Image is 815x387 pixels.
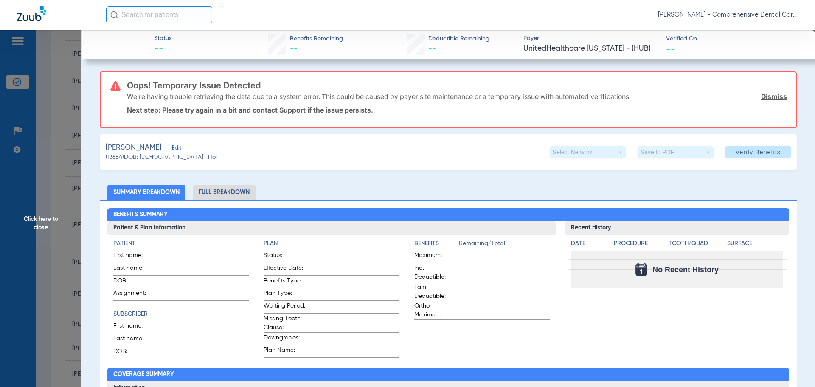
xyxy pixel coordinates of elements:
[154,43,171,55] span: --
[727,239,783,248] h4: Surface
[459,239,550,251] span: Remaining/Total
[571,239,607,251] app-breakdown-title: Date
[107,368,790,381] h2: Coverage Summary
[725,146,791,158] button: Verify Benefits
[614,239,666,248] h4: Procedure
[107,208,790,222] h2: Benefits Summary
[290,45,298,53] span: --
[107,185,185,200] li: Summary Breakdown
[428,45,436,53] span: --
[113,347,155,359] span: DOB:
[264,289,305,300] span: Plan Type:
[264,333,305,345] span: Downgrades:
[773,346,815,387] iframe: Chat Widget
[666,34,801,43] span: Verified On
[658,11,798,19] span: [PERSON_NAME] - Comprehensive Dental Care
[264,302,305,313] span: Waiting Period:
[113,239,249,248] h4: Patient
[666,44,675,53] span: --
[107,221,556,235] h3: Patient & Plan Information
[523,34,659,43] span: Payer
[113,310,249,319] h4: Subscriber
[110,11,118,19] img: Search Icon
[17,6,46,21] img: Zuub Logo
[264,251,305,263] span: Status:
[414,251,456,263] span: Maximum:
[264,314,305,332] span: Missing Tooth Clause:
[106,6,212,23] input: Search for patients
[614,239,666,251] app-breakdown-title: Procedure
[113,289,155,300] span: Assignment:
[106,142,161,153] span: [PERSON_NAME]
[264,277,305,288] span: Benefits Type:
[571,239,607,248] h4: Date
[414,239,459,248] h4: Benefits
[127,92,631,101] p: We’re having trouble retrieving the data due to a system error. This could be caused by payer sit...
[264,264,305,275] span: Effective Date:
[635,263,647,276] img: Calendar
[127,106,787,114] p: Next step: Please try again in a bit and contact Support if the issue persists.
[414,302,456,319] span: Ortho Maximum:
[193,185,256,200] li: Full Breakdown
[669,239,725,251] app-breakdown-title: Tooth/Quad
[154,34,171,43] span: Status
[414,239,459,251] app-breakdown-title: Benefits
[761,92,787,101] a: Dismiss
[414,283,456,301] span: Fam. Deductible:
[264,346,305,357] span: Plan Name:
[110,81,121,91] img: error-icon
[113,277,155,288] span: DOB:
[113,322,155,333] span: First name:
[727,239,783,251] app-breakdown-title: Surface
[106,153,220,162] span: (13654) DOB: [DEMOGRAPHIC_DATA] - HoH
[113,264,155,275] span: Last name:
[414,264,456,282] span: Ind. Deductible:
[652,266,719,274] span: No Recent History
[264,239,399,248] h4: Plan
[172,145,180,153] span: Edit
[127,81,787,90] h3: Oops! Temporary Issue Detected
[565,221,790,235] h3: Recent History
[113,334,155,346] span: Last name:
[113,251,155,263] span: First name:
[736,149,781,155] span: Verify Benefits
[428,34,489,43] span: Deductible Remaining
[523,43,659,54] span: UnitedHealthcare [US_STATE] - (HUB)
[669,239,725,248] h4: Tooth/Quad
[290,34,343,43] span: Benefits Remaining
